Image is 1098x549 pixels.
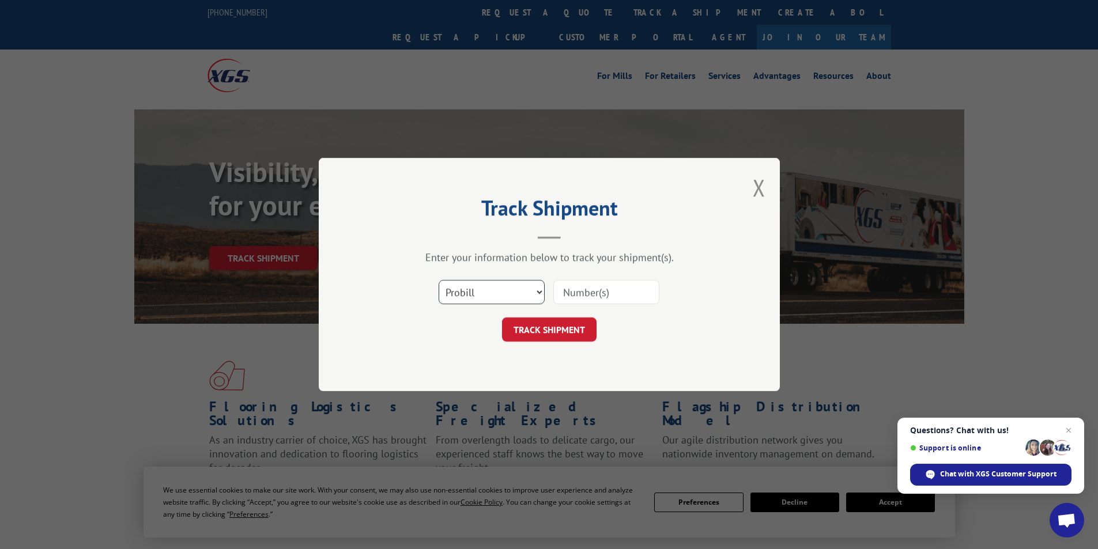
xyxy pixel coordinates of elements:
[753,172,765,203] button: Close modal
[376,200,722,222] h2: Track Shipment
[1062,423,1076,437] span: Close chat
[910,444,1021,452] span: Support is online
[1050,503,1084,537] div: Open chat
[910,464,1071,486] div: Chat with XGS Customer Support
[376,251,722,264] div: Enter your information below to track your shipment(s).
[910,426,1071,435] span: Questions? Chat with us!
[553,280,659,304] input: Number(s)
[502,317,597,342] button: TRACK SHIPMENT
[940,469,1057,479] span: Chat with XGS Customer Support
